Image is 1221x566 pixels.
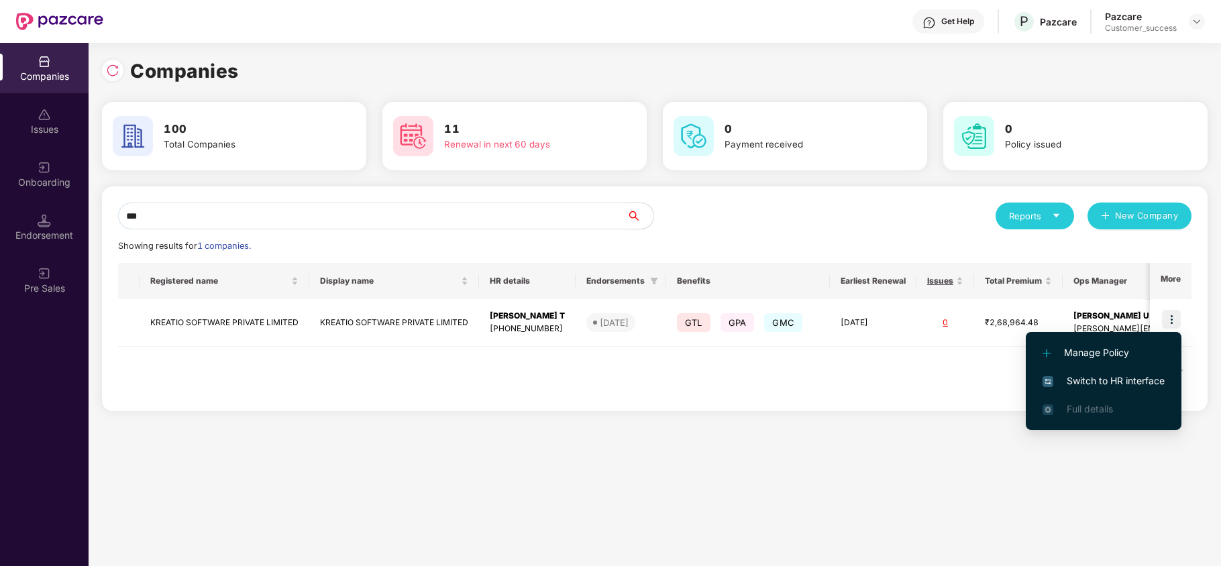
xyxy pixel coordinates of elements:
[150,276,288,286] span: Registered name
[1150,263,1191,299] th: More
[677,313,710,332] span: GTL
[490,323,565,335] div: [PHONE_NUMBER]
[320,276,458,286] span: Display name
[1043,374,1165,388] span: Switch to HR interface
[1020,13,1028,30] span: P
[38,214,51,227] img: svg+xml;base64,PHN2ZyB3aWR0aD0iMTQuNSIgaGVpZ2h0PSIxNC41IiB2aWV3Qm94PSIwIDAgMTYgMTYiIGZpbGw9Im5vbm...
[393,116,433,156] img: svg+xml;base64,PHN2ZyB4bWxucz0iaHR0cDovL3d3dy53My5vcmcvMjAwMC9zdmciIHdpZHRoPSI2MCIgaGVpZ2h0PSI2MC...
[830,263,916,299] th: Earliest Renewal
[974,263,1063,299] th: Total Premium
[1087,203,1191,229] button: plusNew Company
[1005,121,1163,138] h3: 0
[647,273,661,289] span: filter
[1052,211,1061,220] span: caret-down
[600,316,629,329] div: [DATE]
[1005,137,1163,152] div: Policy issued
[444,121,602,138] h3: 11
[985,317,1052,329] div: ₹2,68,964.48
[1105,23,1177,34] div: Customer_success
[113,116,153,156] img: svg+xml;base64,PHN2ZyB4bWxucz0iaHR0cDovL3d3dy53My5vcmcvMjAwMC9zdmciIHdpZHRoPSI2MCIgaGVpZ2h0PSI2MC...
[309,299,479,347] td: KREATIO SOFTWARE PRIVATE LIMITED
[130,56,239,86] h1: Companies
[626,211,653,221] span: search
[444,137,602,152] div: Renewal in next 60 days
[1043,404,1053,415] img: svg+xml;base64,PHN2ZyB4bWxucz0iaHR0cDovL3d3dy53My5vcmcvMjAwMC9zdmciIHdpZHRoPSIxNi4zNjMiIGhlaWdodD...
[916,263,974,299] th: Issues
[1040,15,1077,28] div: Pazcare
[38,161,51,174] img: svg+xml;base64,PHN2ZyB3aWR0aD0iMjAiIGhlaWdodD0iMjAiIHZpZXdCb3g9IjAgMCAyMCAyMCIgZmlsbD0ibm9uZSIgeG...
[490,310,565,323] div: [PERSON_NAME] T
[38,55,51,68] img: svg+xml;base64,PHN2ZyBpZD0iQ29tcGFuaWVzIiB4bWxucz0iaHR0cDovL3d3dy53My5vcmcvMjAwMC9zdmciIHdpZHRoPS...
[118,241,251,251] span: Showing results for
[140,299,309,347] td: KREATIO SOFTWARE PRIVATE LIMITED
[1043,376,1053,387] img: svg+xml;base64,PHN2ZyB4bWxucz0iaHR0cDovL3d3dy53My5vcmcvMjAwMC9zdmciIHdpZHRoPSIxNiIgaGVpZ2h0PSIxNi...
[830,299,916,347] td: [DATE]
[927,317,963,329] div: 0
[1101,211,1110,222] span: plus
[626,203,654,229] button: search
[1043,349,1051,357] img: svg+xml;base64,PHN2ZyB4bWxucz0iaHR0cDovL3d3dy53My5vcmcvMjAwMC9zdmciIHdpZHRoPSIxMi4yMDEiIGhlaWdodD...
[309,263,479,299] th: Display name
[1191,16,1202,27] img: svg+xml;base64,PHN2ZyBpZD0iRHJvcGRvd24tMzJ4MzIiIHhtbG5zPSJodHRwOi8vd3d3LnczLm9yZy8yMDAwL3N2ZyIgd2...
[674,116,714,156] img: svg+xml;base64,PHN2ZyB4bWxucz0iaHR0cDovL3d3dy53My5vcmcvMjAwMC9zdmciIHdpZHRoPSI2MCIgaGVpZ2h0PSI2MC...
[16,13,103,30] img: New Pazcare Logo
[140,263,309,299] th: Registered name
[38,108,51,121] img: svg+xml;base64,PHN2ZyBpZD0iSXNzdWVzX2Rpc2FibGVkIiB4bWxucz0iaHR0cDovL3d3dy53My5vcmcvMjAwMC9zdmciIH...
[1067,403,1113,414] span: Full details
[1162,310,1181,329] img: icon
[197,241,251,251] span: 1 companies.
[38,267,51,280] img: svg+xml;base64,PHN2ZyB3aWR0aD0iMjAiIGhlaWdodD0iMjAiIHZpZXdCb3g9IjAgMCAyMCAyMCIgZmlsbD0ibm9uZSIgeG...
[650,277,658,285] span: filter
[922,16,936,30] img: svg+xml;base64,PHN2ZyBpZD0iSGVscC0zMngzMiIgeG1sbnM9Imh0dHA6Ly93d3cudzMub3JnLzIwMDAvc3ZnIiB3aWR0aD...
[1043,345,1165,360] span: Manage Policy
[1115,209,1179,223] span: New Company
[164,121,322,138] h3: 100
[106,64,119,77] img: svg+xml;base64,PHN2ZyBpZD0iUmVsb2FkLTMyeDMyIiB4bWxucz0iaHR0cDovL3d3dy53My5vcmcvMjAwMC9zdmciIHdpZH...
[764,313,802,332] span: GMC
[586,276,645,286] span: Endorsements
[1105,10,1177,23] div: Pazcare
[985,276,1042,286] span: Total Premium
[721,313,755,332] span: GPA
[725,121,883,138] h3: 0
[954,116,994,156] img: svg+xml;base64,PHN2ZyB4bWxucz0iaHR0cDovL3d3dy53My5vcmcvMjAwMC9zdmciIHdpZHRoPSI2MCIgaGVpZ2h0PSI2MC...
[1009,209,1061,223] div: Reports
[479,263,576,299] th: HR details
[725,137,883,152] div: Payment received
[164,137,322,152] div: Total Companies
[666,263,830,299] th: Benefits
[927,276,953,286] span: Issues
[941,16,974,27] div: Get Help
